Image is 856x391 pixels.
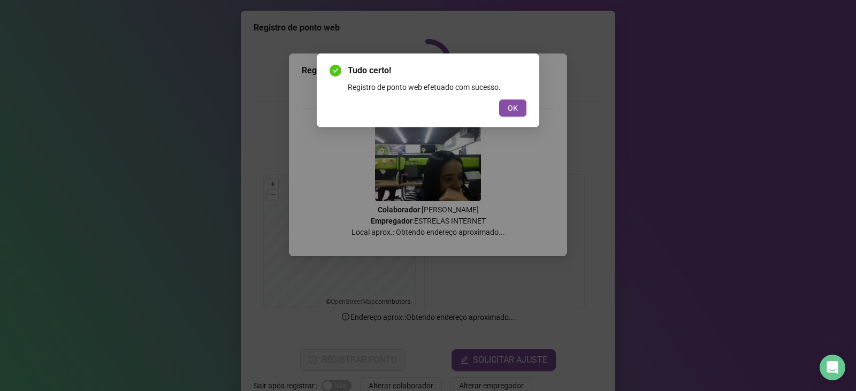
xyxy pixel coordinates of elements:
button: OK [499,99,526,117]
div: Registro de ponto web efetuado com sucesso. [348,81,526,93]
span: check-circle [330,65,341,76]
span: OK [508,102,518,114]
span: Tudo certo! [348,64,526,77]
div: Open Intercom Messenger [820,355,845,380]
